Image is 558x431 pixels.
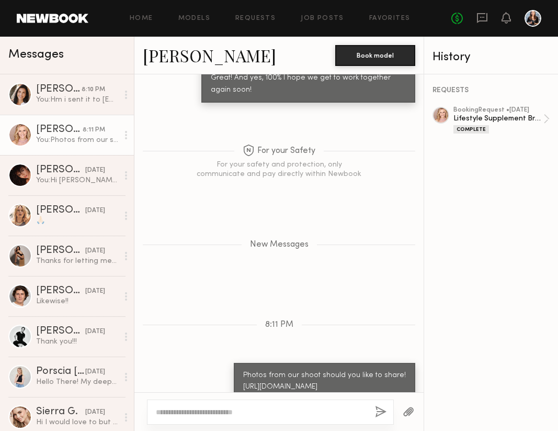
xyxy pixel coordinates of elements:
button: Book model [335,45,415,66]
div: You: Hi [PERSON_NAME]! I'm [PERSON_NAME], I'm casting for a video shoot for a brand that makes gl... [36,175,118,185]
div: [PERSON_NAME] [36,326,85,337]
a: Requests [235,15,276,22]
a: Home [130,15,153,22]
div: Great! And yes, 100% I hope we get to work together again soon! [211,72,406,96]
span: 8:11 PM [265,321,293,329]
div: [DATE] [85,206,105,216]
div: Thank you!!! [36,337,118,347]
div: For your safety and protection, only communicate and pay directly within Newbook [196,160,363,179]
div: History [432,51,550,63]
div: [DATE] [85,286,105,296]
div: Thanks for letting me know! Hope to work with you guys soon :) [36,256,118,266]
div: Hello There! My deepest apologies for not getting back to you sooner! I hope you were able to fin... [36,377,118,387]
a: bookingRequest •[DATE]Lifestyle Supplement BrandComplete [453,107,550,134]
div: 8:10 PM [82,85,105,95]
div: Complete [453,125,489,134]
div: Sierra G. [36,407,85,417]
div: Likewise!! [36,296,118,306]
div: [DATE] [85,165,105,175]
a: Job Posts [301,15,344,22]
span: For your Safety [243,145,315,158]
a: [PERSON_NAME] [143,44,276,67]
div: [PERSON_NAME] [36,246,85,256]
div: [PERSON_NAME] [36,286,85,296]
div: [PERSON_NAME] [36,84,82,95]
div: You: Hm i sent it to [EMAIL_ADDRESS][DOMAIN_NAME] [36,95,118,105]
span: Messages [8,49,64,61]
div: Hi I would love to but I’m not available that day.. next time?🧡🧡 [36,417,118,427]
a: Book model [335,50,415,59]
div: [PERSON_NAME] [36,165,85,175]
div: REQUESTS [432,87,550,94]
div: Photos from our shoot should you like to share! [URL][DOMAIN_NAME] [243,370,406,394]
div: [DATE] [85,367,105,377]
div: 🙏🏻 [36,216,118,226]
div: booking Request • [DATE] [453,107,543,114]
div: [PERSON_NAME] [36,205,85,216]
a: Favorites [369,15,411,22]
div: [DATE] [85,407,105,417]
span: New Messages [250,240,309,249]
div: [PERSON_NAME] [36,125,83,135]
div: [DATE] [85,246,105,256]
div: Porscia [PERSON_NAME] [36,367,85,377]
div: You: Photos from our shoot should you like to share! [URL][DOMAIN_NAME] [36,135,118,145]
a: Models [178,15,210,22]
div: Lifestyle Supplement Brand [453,114,543,124]
div: 8:11 PM [83,125,105,135]
div: [DATE] [85,327,105,337]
